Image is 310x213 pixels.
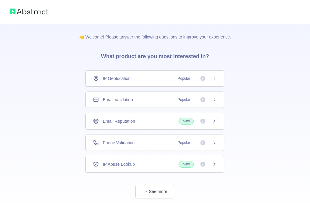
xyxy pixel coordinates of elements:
[103,97,133,103] span: Email Validation
[174,75,194,82] span: Popular
[91,40,219,70] h3: What product are you most interested in?
[103,75,131,82] span: IP Geolocation
[174,140,194,146] span: Popular
[135,185,174,198] button: See more
[103,140,135,146] span: Phone Validation
[103,161,135,167] span: IP Abuse Lookup
[174,97,194,103] span: Popular
[69,24,241,40] p: 👋 Welcome! Please answer the following questions to improve your experience.
[179,161,194,168] span: New
[179,118,194,125] span: New
[103,118,135,124] span: Email Reputation
[10,7,49,16] img: Abstract logo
